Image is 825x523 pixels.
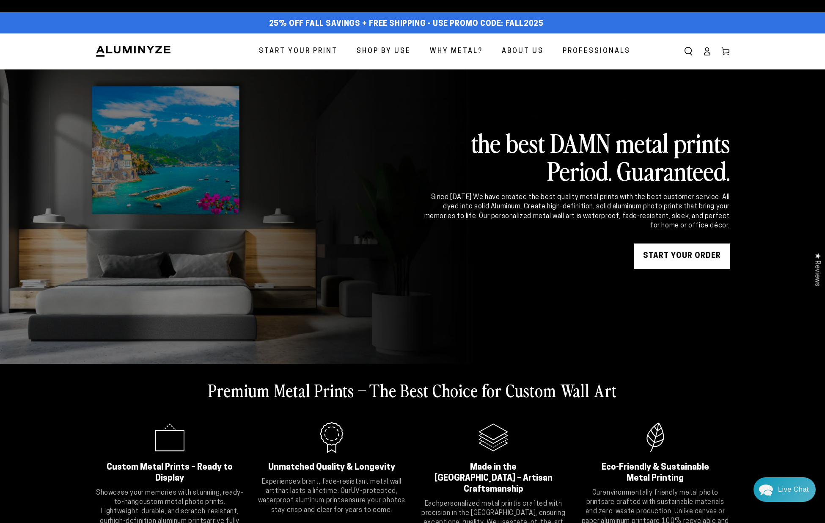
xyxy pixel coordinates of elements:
div: Click to open Judge.me floating reviews tab [809,246,825,293]
a: Why Metal? [423,40,489,63]
div: Contact Us Directly [778,477,809,502]
h2: Premium Metal Prints – The Best Choice for Custom Wall Art [208,379,617,401]
span: Why Metal? [430,45,483,58]
div: Since [DATE] We have created the best quality metal prints with the best customer service. All dy... [423,193,730,231]
h2: Custom Metal Prints – Ready to Display [106,462,234,484]
h2: Made in the [GEOGRAPHIC_DATA] – Artisan Craftsmanship [429,462,558,495]
a: Start Your Print [253,40,344,63]
strong: environmentally friendly metal photo prints [586,490,718,506]
summary: Search our site [679,42,698,61]
a: Professionals [556,40,637,63]
span: Shop By Use [357,45,411,58]
strong: personalized metal print [440,501,516,507]
strong: custom metal photo prints [139,499,224,506]
span: Start Your Print [259,45,338,58]
h2: Unmatched Quality & Longevity [268,462,396,473]
h2: Eco-Friendly & Sustainable Metal Printing [591,462,720,484]
span: About Us [502,45,544,58]
strong: vibrant, fade-resistant metal wall art [266,479,401,495]
h2: the best DAMN metal prints Period. Guaranteed. [423,128,730,184]
div: Chat widget toggle [753,477,816,502]
a: Shop By Use [350,40,417,63]
span: 25% off FALL Savings + Free Shipping - Use Promo Code: FALL2025 [269,19,544,29]
span: Professionals [563,45,630,58]
p: Experience that lasts a lifetime. Our ensure your photos stay crisp and clear for years to come. [257,477,407,515]
a: About Us [495,40,550,63]
a: START YOUR Order [634,244,730,269]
